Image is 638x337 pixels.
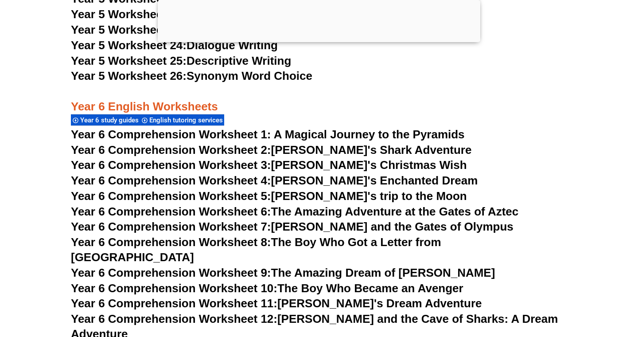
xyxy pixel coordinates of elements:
[71,128,465,141] a: Year 6 Comprehension Worksheet 1: A Magical Journey to the Pyramids
[71,297,277,310] span: Year 6 Comprehension Worksheet 11:
[71,282,463,295] a: Year 6 Comprehension Worksheet 10:The Boy Who Became an Avenger
[71,205,271,218] span: Year 6 Comprehension Worksheet 6:
[71,8,187,21] span: Year 5 Worksheet 22:
[71,69,187,82] span: Year 5 Worksheet 26:
[71,235,441,264] a: Year 6 Comprehension Worksheet 8:The Boy Who Got a Letter from [GEOGRAPHIC_DATA]
[71,23,324,36] a: Year 5 Worksheet 23:Editing and Proofreading
[71,312,277,325] span: Year 6 Comprehension Worksheet 12:
[71,266,271,279] span: Year 6 Comprehension Worksheet 9:
[71,158,467,172] a: Year 6 Comprehension Worksheet 3:[PERSON_NAME]'s Christmas Wish
[71,143,471,157] a: Year 6 Comprehension Worksheet 2:[PERSON_NAME]'s Shark Adventure
[71,174,478,187] a: Year 6 Comprehension Worksheet 4:[PERSON_NAME]'s Enchanted Dream
[71,189,271,203] span: Year 6 Comprehension Worksheet 5:
[71,114,140,126] div: Year 6 study guides
[140,114,224,126] div: English tutoring services
[71,54,187,67] span: Year 5 Worksheet 25:
[71,39,278,52] a: Year 5 Worksheet 24:Dialogue Writing
[71,39,187,52] span: Year 5 Worksheet 24:
[486,237,638,337] iframe: Chat Widget
[71,220,514,233] a: Year 6 Comprehension Worksheet 7:[PERSON_NAME] and the Gates of Olympus
[149,116,226,124] span: English tutoring services
[71,23,187,36] span: Year 5 Worksheet 23:
[71,205,518,218] a: Year 6 Comprehension Worksheet 6:The Amazing Adventure at the Gates of Aztec
[71,235,271,249] span: Year 6 Comprehension Worksheet 8:
[71,266,495,279] a: Year 6 Comprehension Worksheet 9:The Amazing Dream of [PERSON_NAME]
[71,69,312,82] a: Year 5 Worksheet 26:Synonym Word Choice
[71,54,291,67] a: Year 5 Worksheet 25:Descriptive Writing
[71,189,467,203] a: Year 6 Comprehension Worksheet 5:[PERSON_NAME]'s trip to the Moon
[71,282,277,295] span: Year 6 Comprehension Worksheet 10:
[71,84,567,114] h3: Year 6 English Worksheets
[71,158,271,172] span: Year 6 Comprehension Worksheet 3:
[71,8,347,21] a: Year 5 Worksheet 22:Formal vs Informal Language
[80,116,141,124] span: Year 6 study guides
[71,297,482,310] a: Year 6 Comprehension Worksheet 11:[PERSON_NAME]'s Dream Adventure
[71,143,271,157] span: Year 6 Comprehension Worksheet 2:
[71,220,271,233] span: Year 6 Comprehension Worksheet 7:
[71,174,271,187] span: Year 6 Comprehension Worksheet 4:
